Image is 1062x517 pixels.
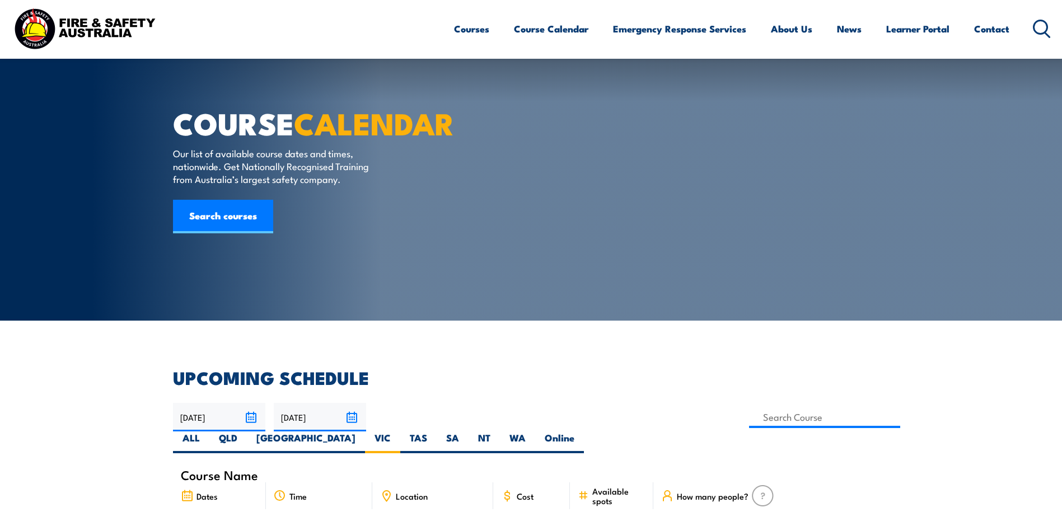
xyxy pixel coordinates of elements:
a: News [837,14,862,44]
label: QLD [209,431,247,453]
a: About Us [771,14,812,44]
label: VIC [365,431,400,453]
a: Contact [974,14,1009,44]
label: WA [500,431,535,453]
span: Available spots [592,486,645,505]
span: How many people? [677,491,748,501]
strong: CALENDAR [294,99,455,145]
input: From date [173,403,265,431]
label: ALL [173,431,209,453]
a: Search courses [173,200,273,233]
p: Our list of available course dates and times, nationwide. Get Nationally Recognised Training from... [173,147,377,186]
span: Location [396,491,428,501]
label: SA [437,431,469,453]
label: NT [469,431,500,453]
span: Dates [197,491,218,501]
label: Online [535,431,584,453]
a: Course Calendar [514,14,588,44]
input: Search Course [749,406,901,428]
label: [GEOGRAPHIC_DATA] [247,431,365,453]
a: Courses [454,14,489,44]
a: Learner Portal [886,14,949,44]
span: Course Name [181,470,258,480]
label: TAS [400,431,437,453]
a: Emergency Response Services [613,14,746,44]
h2: UPCOMING SCHEDULE [173,369,890,385]
span: Time [289,491,307,501]
h1: COURSE [173,110,450,136]
input: To date [274,403,366,431]
span: Cost [517,491,534,501]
